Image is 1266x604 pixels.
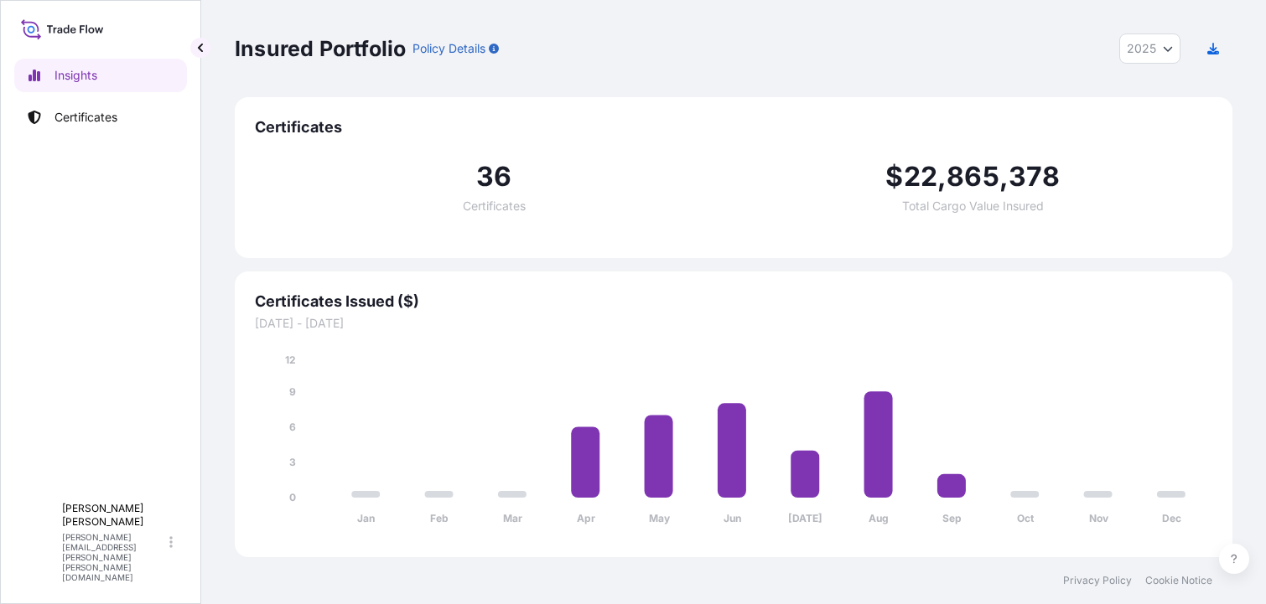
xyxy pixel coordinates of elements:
[54,109,117,126] p: Certificates
[289,491,296,503] tspan: 0
[14,59,187,92] a: Insights
[255,117,1212,137] span: Certificates
[54,67,97,84] p: Insights
[1089,512,1109,524] tspan: Nov
[788,512,822,524] tspan: [DATE]
[902,200,1044,212] span: Total Cargo Value Insured
[1063,574,1132,587] a: Privacy Policy
[289,421,296,433] tspan: 6
[1145,574,1212,587] a: Cookie Notice
[62,502,166,529] p: [PERSON_NAME] [PERSON_NAME]
[1009,163,1061,190] span: 378
[649,512,671,524] tspan: May
[999,163,1009,190] span: ,
[412,40,485,57] p: Policy Details
[289,385,296,398] tspan: 9
[463,200,526,212] span: Certificates
[1119,34,1180,64] button: Year Selector
[34,534,43,550] span: L
[289,456,296,468] tspan: 3
[255,315,1212,332] span: [DATE] - [DATE]
[942,512,962,524] tspan: Sep
[285,354,296,366] tspan: 12
[1017,512,1035,524] tspan: Oct
[577,512,595,524] tspan: Apr
[14,101,187,134] a: Certificates
[1162,512,1181,524] tspan: Dec
[357,512,375,524] tspan: Jan
[503,512,522,524] tspan: Mar
[1127,40,1156,57] span: 2025
[869,512,889,524] tspan: Aug
[62,532,166,582] p: [PERSON_NAME][EMAIL_ADDRESS][PERSON_NAME][PERSON_NAME][DOMAIN_NAME]
[937,163,947,190] span: ,
[476,163,511,190] span: 36
[904,163,937,190] span: 22
[255,292,1212,312] span: Certificates Issued ($)
[947,163,999,190] span: 865
[885,163,903,190] span: $
[235,35,406,62] p: Insured Portfolio
[724,512,741,524] tspan: Jun
[430,512,449,524] tspan: Feb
